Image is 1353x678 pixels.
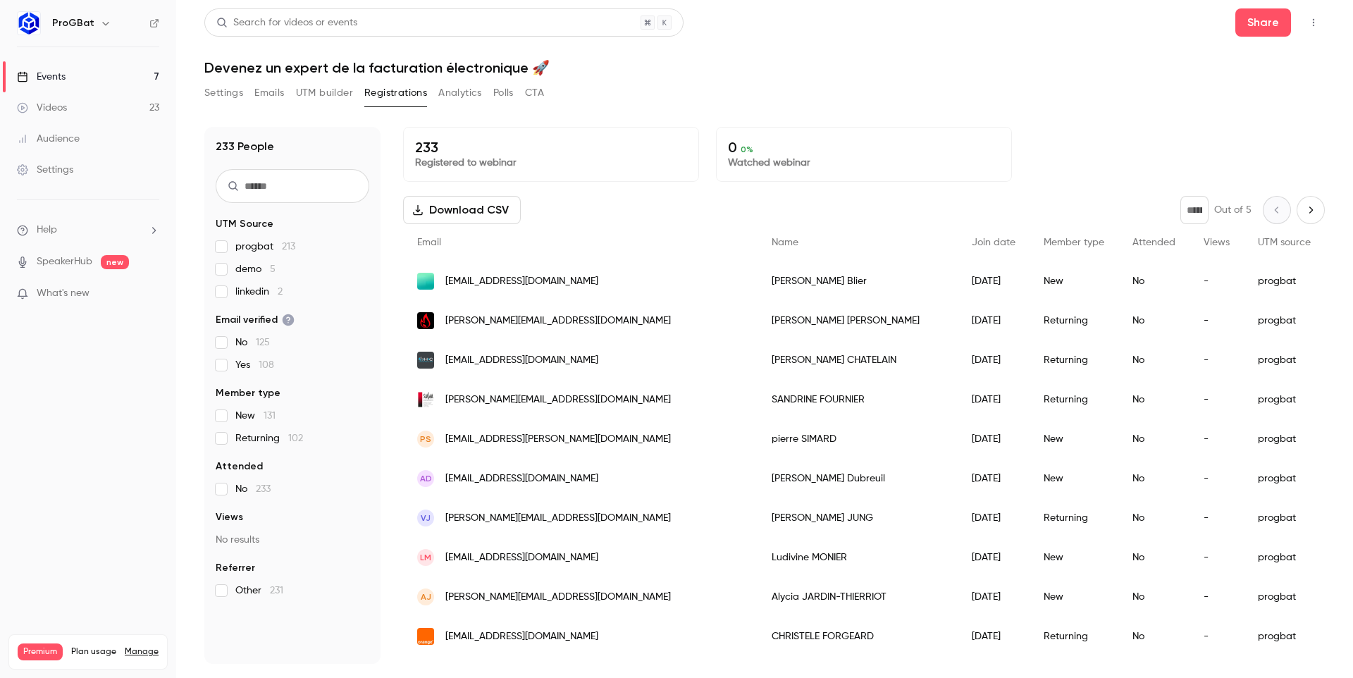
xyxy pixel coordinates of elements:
div: - [1190,577,1244,617]
div: - [1190,419,1244,459]
div: - [1190,301,1244,340]
div: New [1030,459,1118,498]
img: sacma.fr [417,391,434,408]
span: 125 [256,338,270,347]
span: Views [1204,238,1230,247]
button: Download CSV [403,196,521,224]
span: Other [235,584,283,598]
div: progbat [1244,617,1325,656]
span: AJ [421,591,431,603]
span: progbat [235,240,295,254]
div: progbat [1244,419,1325,459]
div: [PERSON_NAME] Blier [758,261,958,301]
div: progbat [1244,459,1325,498]
div: - [1190,498,1244,538]
div: SANDRINE FOURNIER [758,380,958,419]
div: No [1118,577,1190,617]
p: 233 [415,139,687,156]
span: Returning [235,431,303,445]
div: [PERSON_NAME] Dubreuil [758,459,958,498]
div: [DATE] [958,301,1030,340]
span: VJ [421,512,431,524]
span: demo [235,262,276,276]
button: Polls [493,82,514,104]
div: No [1118,261,1190,301]
span: Yes [235,358,274,372]
div: [PERSON_NAME] CHATELAIN [758,340,958,380]
button: Emails [254,82,284,104]
span: 108 [259,360,274,370]
button: Settings [204,82,243,104]
img: redetancheite.fr [417,312,434,329]
span: [EMAIL_ADDRESS][DOMAIN_NAME] [445,471,598,486]
span: Premium [18,643,63,660]
li: help-dropdown-opener [17,223,159,238]
div: [DATE] [958,459,1030,498]
span: [PERSON_NAME][EMAIL_ADDRESS][DOMAIN_NAME] [445,393,671,407]
div: [PERSON_NAME] JUNG [758,498,958,538]
div: No [1118,459,1190,498]
div: No [1118,617,1190,656]
img: execo-env.fr [417,273,434,290]
p: No results [216,533,369,547]
span: Email verified [216,313,295,327]
div: No [1118,340,1190,380]
div: - [1190,617,1244,656]
span: AD [420,472,432,485]
div: progbat [1244,538,1325,577]
div: New [1030,538,1118,577]
div: Returning [1030,617,1118,656]
span: [EMAIL_ADDRESS][DOMAIN_NAME] [445,353,598,368]
div: No [1118,498,1190,538]
div: progbat [1244,380,1325,419]
span: Views [216,510,243,524]
span: UTM Source [216,217,273,231]
section: facet-groups [216,217,369,598]
span: new [101,255,129,269]
div: [DATE] [958,617,1030,656]
span: Plan usage [71,646,116,658]
span: 131 [264,411,276,421]
span: 233 [256,484,271,494]
p: Watched webinar [728,156,1000,170]
div: Returning [1030,380,1118,419]
img: h2c-construction.com [417,352,434,369]
a: SpeakerHub [37,254,92,269]
div: No [1118,301,1190,340]
span: pS [420,433,431,445]
div: - [1190,380,1244,419]
span: 102 [288,433,303,443]
button: Analytics [438,82,482,104]
span: 213 [282,242,295,252]
div: Returning [1030,340,1118,380]
p: Registered to webinar [415,156,687,170]
span: Email [417,238,441,247]
span: 231 [270,586,283,596]
div: New [1030,577,1118,617]
div: New [1030,261,1118,301]
div: Returning [1030,498,1118,538]
div: Audience [17,132,80,146]
img: orange.fr [417,628,434,645]
span: linkedin [235,285,283,299]
span: UTM source [1258,238,1311,247]
h1: 233 People [216,138,274,155]
button: Next page [1297,196,1325,224]
div: - [1190,261,1244,301]
div: - [1190,340,1244,380]
span: [EMAIL_ADDRESS][PERSON_NAME][DOMAIN_NAME] [445,432,671,447]
span: 5 [270,264,276,274]
div: No [1118,538,1190,577]
span: [EMAIL_ADDRESS][DOMAIN_NAME] [445,274,598,289]
span: Join date [972,238,1015,247]
button: Registrations [364,82,427,104]
div: [DATE] [958,577,1030,617]
div: - [1190,459,1244,498]
span: 0 % [741,144,753,154]
span: Attended [216,460,263,474]
div: [DATE] [958,498,1030,538]
span: Member type [1044,238,1104,247]
button: UTM builder [296,82,353,104]
img: ProGBat [18,12,40,35]
div: progbat [1244,498,1325,538]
